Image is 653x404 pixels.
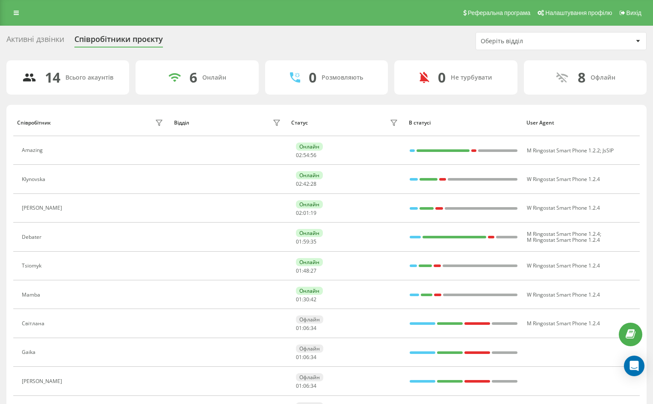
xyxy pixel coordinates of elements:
[303,353,309,361] span: 06
[296,382,302,389] span: 01
[310,151,316,159] span: 56
[296,238,302,245] span: 01
[527,204,600,211] span: W Ringostat Smart Phone 1.2.4
[296,152,316,158] div: : :
[310,324,316,332] span: 34
[6,35,64,48] div: Активні дзвінки
[438,69,446,86] div: 0
[296,210,316,216] div: : :
[303,267,309,274] span: 48
[527,175,600,183] span: W Ringostat Smart Phone 1.2.4
[22,321,47,327] div: Світлана
[22,176,47,182] div: Klynovska
[296,268,316,274] div: : :
[527,320,600,327] span: M Ringostat Smart Phone 1.2.4
[624,356,644,376] div: Open Intercom Messenger
[202,74,226,81] div: Онлайн
[22,205,64,211] div: [PERSON_NAME]
[527,230,600,238] span: M Ringostat Smart Phone 1.2.4
[296,209,302,217] span: 02
[296,315,323,324] div: Офлайн
[527,236,600,244] span: M Ringostat Smart Phone 1.2.4
[296,181,316,187] div: : :
[65,74,113,81] div: Всього акаунтів
[296,180,302,187] span: 02
[310,382,316,389] span: 34
[303,180,309,187] span: 42
[409,120,518,126] div: В статусі
[296,345,323,353] div: Офлайн
[626,9,641,16] span: Вихід
[296,229,323,237] div: Онлайн
[310,296,316,303] span: 42
[296,324,302,332] span: 01
[296,258,323,266] div: Онлайн
[451,74,492,81] div: Не турбувати
[296,267,302,274] span: 01
[296,171,323,179] div: Онлайн
[310,353,316,361] span: 34
[22,378,64,384] div: [PERSON_NAME]
[22,292,42,298] div: Mamba
[22,349,38,355] div: Gaika
[603,147,614,154] span: JsSIP
[296,200,323,208] div: Онлайн
[303,382,309,389] span: 06
[303,296,309,303] span: 30
[545,9,612,16] span: Налаштування профілю
[296,239,316,245] div: : :
[303,209,309,217] span: 01
[174,120,189,126] div: Відділ
[310,180,316,187] span: 28
[22,147,45,153] div: Amazing
[310,238,316,245] span: 35
[468,9,531,16] span: Реферальна програма
[481,38,583,45] div: Оберіть відділ
[322,74,363,81] div: Розмовляють
[291,120,308,126] div: Статус
[45,69,60,86] div: 14
[310,267,316,274] span: 27
[296,143,323,151] div: Онлайн
[74,35,163,48] div: Співробітники проєкту
[296,383,316,389] div: : :
[17,120,51,126] div: Співробітник
[296,151,302,159] span: 02
[296,353,302,361] span: 01
[296,296,302,303] span: 01
[527,262,600,269] span: W Ringostat Smart Phone 1.2.4
[296,297,316,303] div: : :
[296,287,323,295] div: Онлайн
[296,325,316,331] div: : :
[309,69,316,86] div: 0
[527,147,600,154] span: M Ringostat Smart Phone 1.2.2
[527,291,600,298] span: W Ringostat Smart Phone 1.2.4
[22,263,44,269] div: Tsiomyk
[296,354,316,360] div: : :
[296,373,323,381] div: Офлайн
[526,120,636,126] div: User Agent
[189,69,197,86] div: 6
[22,234,44,240] div: Debater
[591,74,615,81] div: Офлайн
[578,69,585,86] div: 8
[310,209,316,217] span: 19
[303,238,309,245] span: 59
[303,151,309,159] span: 54
[303,324,309,332] span: 06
